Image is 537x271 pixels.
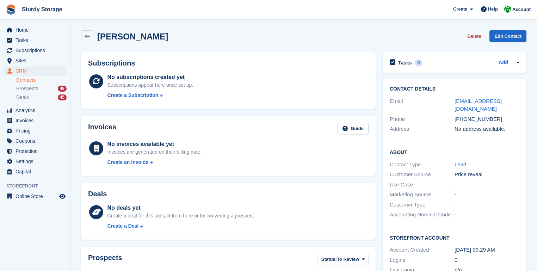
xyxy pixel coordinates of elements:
[88,190,107,198] h2: Deals
[107,73,193,81] div: No subscriptions created yet
[455,115,519,123] div: [PHONE_NUMBER]
[58,192,67,201] a: Preview store
[317,254,369,265] button: Status: To Review
[4,66,67,76] a: menu
[390,201,455,209] div: Customer Type
[390,148,519,155] h2: About
[390,211,455,219] div: Accounting Nominal Code
[19,4,65,15] a: Sturdy Storage
[321,256,337,263] span: Status:
[107,92,159,99] div: Create a Subscription
[16,35,58,45] span: Tasks
[390,181,455,189] div: Use Case
[455,98,502,112] a: [EMAIL_ADDRESS][DOMAIN_NAME]
[4,191,67,201] a: menu
[415,60,423,66] div: 0
[16,85,38,92] span: Prospects
[88,254,122,267] h2: Prospects
[107,222,139,230] div: Create a Deal
[390,86,519,92] h2: Contact Details
[455,201,519,209] div: -
[88,59,369,67] h2: Subscriptions
[453,6,467,13] span: Create
[4,35,67,45] a: menu
[6,183,70,190] span: Storefront
[390,234,519,241] h2: Storefront Account
[16,126,58,136] span: Pricing
[489,30,526,42] a: Edit Contact
[107,92,193,99] a: Create a Subscription
[455,161,466,167] a: Lead
[58,86,67,92] div: 48
[16,116,58,125] span: Invoices
[16,146,58,156] span: Protection
[16,25,58,35] span: Home
[4,45,67,55] a: menu
[455,191,519,199] div: -
[107,148,202,156] div: Invoices are generated on their billing date.
[499,59,508,67] a: Add
[107,140,202,148] div: No invoices available yet
[6,4,16,15] img: stora-icon-8386f47178a22dfd0bd8f6a31ec36ba5ce8667c1dd55bd0f319d3a0aa187defe.svg
[390,161,455,169] div: Contact Type
[107,81,193,89] div: Subscriptions appear here once set up.
[390,115,455,123] div: Phone
[390,256,455,264] div: Logins
[464,30,484,42] button: Delete
[455,211,519,219] div: -
[4,116,67,125] a: menu
[4,146,67,156] a: menu
[4,25,67,35] a: menu
[16,105,58,115] span: Analytics
[390,246,455,254] div: Account Created
[455,256,519,264] div: 0
[390,125,455,133] div: Address
[16,136,58,146] span: Coupons
[455,181,519,189] div: -
[4,156,67,166] a: menu
[16,56,58,66] span: Sites
[16,191,58,201] span: Online Store
[58,94,67,100] div: 45
[97,32,168,41] h2: [PERSON_NAME]
[107,159,148,166] div: Create an Invoice
[337,256,359,263] span: To Review
[16,94,67,101] a: Deals 45
[512,6,531,13] span: Account
[4,126,67,136] a: menu
[390,97,455,113] div: Email
[16,94,29,101] span: Deals
[504,6,511,13] img: Simon Sturdy
[4,136,67,146] a: menu
[4,105,67,115] a: menu
[88,123,116,135] h2: Invoices
[398,60,412,66] h2: Tasks
[16,45,58,55] span: Subscriptions
[16,167,58,177] span: Capital
[488,6,498,13] span: Help
[4,167,67,177] a: menu
[16,85,67,92] a: Prospects 48
[107,159,202,166] a: Create an Invoice
[390,191,455,199] div: Marketing Source
[16,66,58,76] span: CRM
[16,156,58,166] span: Settings
[107,222,255,230] a: Create a Deal
[107,212,255,220] div: Create a deal for this contact from here or by converting a prospect.
[338,123,369,135] a: Guide
[455,246,519,254] div: [DATE] 09:29 AM
[16,77,67,84] a: Contacts
[4,56,67,66] a: menu
[390,171,455,179] div: Customer Source
[455,171,519,179] div: Price reveal
[107,204,255,212] div: No deals yet
[455,125,519,133] div: No address available.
